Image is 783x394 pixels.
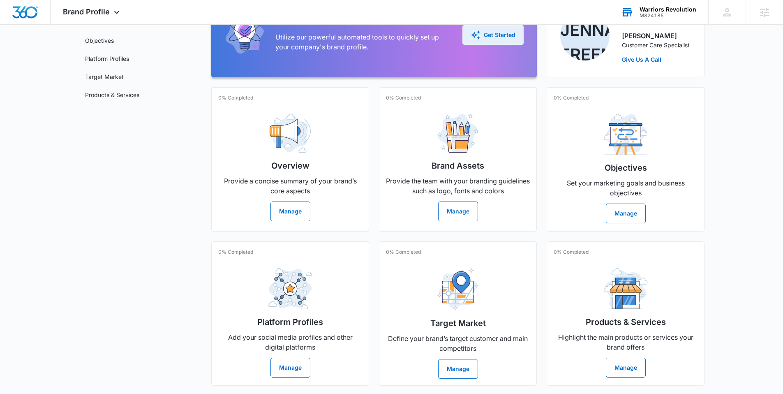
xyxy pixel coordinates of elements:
[547,241,704,386] a: 0% CompletedProducts & ServicesHighlight the main products or services your brand offersManage
[85,54,129,63] a: Platform Profiles
[560,11,610,60] img: Jenna Freeman
[622,31,690,41] p: [PERSON_NAME]
[438,202,478,221] button: Manage
[270,202,310,221] button: Manage
[640,6,696,13] div: account name
[386,334,530,353] p: Define your brand’s target customer and main competitors
[379,87,537,232] a: 0% CompletedBrand AssetsProvide the team with your branding guidelines such as logo, fonts and co...
[386,176,530,196] p: Provide the team with your branding guidelines such as logo, fonts and colors
[85,72,124,81] a: Target Market
[554,178,698,198] p: Set your marketing goals and business objectives
[554,332,698,352] p: Highlight the main products or services your brand offers
[606,204,646,223] button: Manage
[386,248,421,256] p: 0% Completed
[432,160,484,172] h2: Brand Assets
[257,316,323,328] h2: Platform Profiles
[270,358,310,378] button: Manage
[211,241,369,386] a: 0% CompletedPlatform ProfilesAdd your social media profiles and other digital platformsManage
[379,241,537,386] a: 0% CompletedTarget MarketDefine your brand’s target customer and main competitorsManage
[275,32,449,52] p: Utilize our powerful automated tools to quickly set up your company's brand profile.
[218,176,362,196] p: Provide a concise summary of your brand’s core aspects
[605,162,647,174] h2: Objectives
[85,18,121,27] a: Brand Assets
[471,30,515,40] div: Get Started
[386,94,421,102] p: 0% Completed
[430,317,486,329] h2: Target Market
[63,7,110,16] span: Brand Profile
[218,332,362,352] p: Add your social media profiles and other digital platforms
[85,90,139,99] a: Products & Services
[640,13,696,19] div: account id
[85,36,114,45] a: Objectives
[606,358,646,378] button: Manage
[622,55,690,64] a: Give Us A Call
[586,316,666,328] h2: Products & Services
[622,41,690,49] p: Customer Care Specialist
[554,248,589,256] p: 0% Completed
[211,87,369,232] a: 0% CompletedOverviewProvide a concise summary of your brand’s core aspectsManage
[554,94,589,102] p: 0% Completed
[438,359,478,379] button: Manage
[271,160,310,172] h2: Overview
[218,248,253,256] p: 0% Completed
[547,87,704,232] a: 0% CompletedObjectivesSet your marketing goals and business objectivesManage
[462,25,524,45] button: Get Started
[218,94,253,102] p: 0% Completed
